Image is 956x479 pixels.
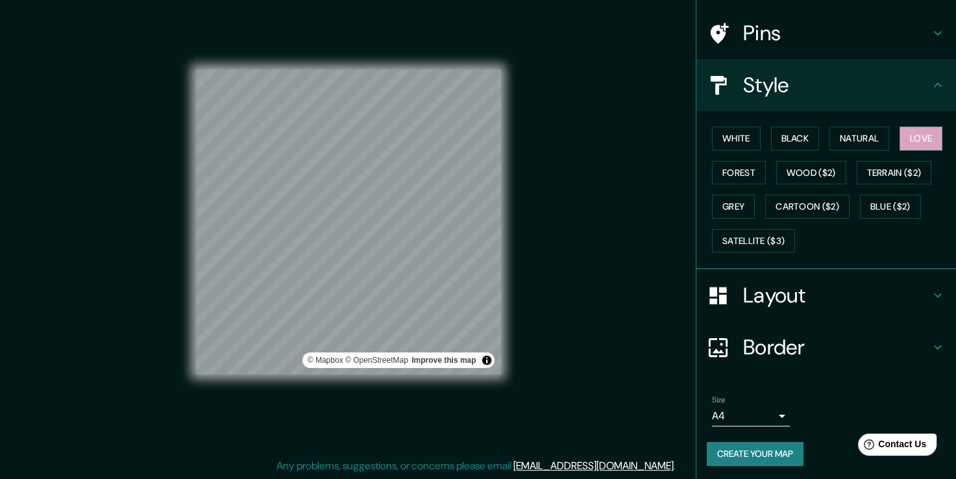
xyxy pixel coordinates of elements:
div: Pins [696,7,956,59]
p: Any problems, suggestions, or concerns please email . [276,458,676,474]
button: Black [771,127,820,151]
h4: Style [743,72,930,98]
canvas: Map [196,69,501,375]
div: A4 [712,406,790,426]
button: Natural [829,127,889,151]
h4: Layout [743,282,930,308]
button: Create your map [707,442,803,466]
div: . [676,458,678,474]
h4: Pins [743,20,930,46]
button: Blue ($2) [860,195,921,219]
button: Toggle attribution [479,352,495,368]
button: White [712,127,761,151]
label: Size [712,395,726,406]
button: Love [900,127,942,151]
iframe: Help widget launcher [840,428,942,465]
a: Mapbox [308,356,343,365]
div: Layout [696,269,956,321]
button: Satellite ($3) [712,229,795,253]
div: Style [696,59,956,111]
button: Wood ($2) [776,161,846,185]
button: Grey [712,195,755,219]
a: [EMAIL_ADDRESS][DOMAIN_NAME] [513,459,674,473]
button: Forest [712,161,766,185]
button: Terrain ($2) [857,161,932,185]
a: OpenStreetMap [345,356,408,365]
div: . [678,458,680,474]
div: Border [696,321,956,373]
button: Cartoon ($2) [765,195,850,219]
a: Map feedback [411,356,476,365]
h4: Border [743,334,930,360]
